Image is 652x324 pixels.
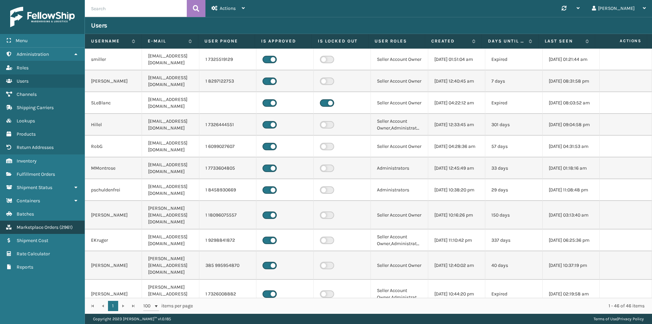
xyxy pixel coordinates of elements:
[143,301,193,311] span: items per page
[17,224,58,230] span: Marketplace Orders
[375,38,419,44] label: User Roles
[543,70,600,92] td: [DATE] 08:31:58 pm
[371,70,428,92] td: Seller Account Owner
[17,91,37,97] span: Channels
[199,70,256,92] td: 1 8297122753
[597,35,646,47] span: Actions
[142,229,199,251] td: [EMAIL_ADDRESS][DOMAIN_NAME]
[10,7,75,27] img: logo
[543,92,600,114] td: [DATE] 08:03:52 am
[543,114,600,136] td: [DATE] 09:04:58 pm
[199,157,256,179] td: 1 7733604805
[428,179,485,201] td: [DATE] 10:38:20 pm
[16,38,28,44] span: Menu
[17,78,29,84] span: Users
[371,114,428,136] td: Seller Account Owner,Administrators
[485,251,542,280] td: 40 days
[543,280,600,308] td: [DATE] 02:19:58 am
[488,38,525,44] label: Days until password expires
[85,179,142,201] td: pschuldenfrei
[428,280,485,308] td: [DATE] 10:44:20 pm
[199,280,256,308] td: 1 7326008882
[485,280,542,308] td: Expired
[17,131,36,137] span: Products
[199,201,256,229] td: 1 18096075557
[485,49,542,70] td: Expired
[371,229,428,251] td: Seller Account Owner,Administrators
[17,105,54,110] span: Shipping Carriers
[543,157,600,179] td: [DATE] 01:18:16 am
[485,92,542,114] td: Expired
[17,118,35,124] span: Lookups
[142,114,199,136] td: [EMAIL_ADDRESS][DOMAIN_NAME]
[59,224,73,230] span: ( 2961 )
[199,251,256,280] td: 385 995954870
[485,157,542,179] td: 33 days
[199,229,256,251] td: 1 9298841872
[85,136,142,157] td: RobG
[85,251,142,280] td: [PERSON_NAME]
[543,229,600,251] td: [DATE] 06:25:36 pm
[85,92,142,114] td: SLeBlanc
[428,49,485,70] td: [DATE] 01:51:04 am
[618,317,644,321] a: Privacy Policy
[17,158,37,164] span: Inventory
[202,303,645,309] div: 1 - 46 of 46 items
[93,314,171,324] p: Copyright 2023 [PERSON_NAME]™ v 1.0.185
[428,70,485,92] td: [DATE] 12:40:45 am
[17,238,48,243] span: Shipment Cost
[17,51,49,57] span: Administration
[17,264,33,270] span: Reports
[318,38,362,44] label: Is Locked Out
[543,179,600,201] td: [DATE] 11:08:48 pm
[17,65,29,71] span: Roles
[199,136,256,157] td: 1 6099027607
[142,251,199,280] td: [PERSON_NAME][EMAIL_ADDRESS][DOMAIN_NAME]
[545,38,582,44] label: Last Seen
[142,136,199,157] td: [EMAIL_ADDRESS][DOMAIN_NAME]
[142,92,199,114] td: [EMAIL_ADDRESS][DOMAIN_NAME]
[371,157,428,179] td: Administrators
[485,229,542,251] td: 337 days
[17,171,55,177] span: Fulfillment Orders
[543,201,600,229] td: [DATE] 03:13:40 am
[85,114,142,136] td: Hillel
[142,280,199,308] td: [PERSON_NAME][EMAIL_ADDRESS][DOMAIN_NAME]
[143,303,153,309] span: 100
[142,179,199,201] td: [EMAIL_ADDRESS][DOMAIN_NAME]
[371,179,428,201] td: Administrators
[220,5,236,11] span: Actions
[428,201,485,229] td: [DATE] 10:16:26 pm
[485,179,542,201] td: 29 days
[371,136,428,157] td: Seller Account Owner
[371,201,428,229] td: Seller Account Owner
[485,70,542,92] td: 7 days
[17,251,50,257] span: Rate Calculator
[85,157,142,179] td: MMontrose
[17,211,34,217] span: Batches
[371,280,428,308] td: Seller Account Owner,Administrators
[91,38,128,44] label: Username
[199,179,256,201] td: 1 8458930669
[543,49,600,70] td: [DATE] 01:21:44 am
[371,251,428,280] td: Seller Account Owner
[17,185,52,190] span: Shipment Status
[428,92,485,114] td: [DATE] 04:22:12 am
[142,49,199,70] td: [EMAIL_ADDRESS][DOMAIN_NAME]
[142,201,199,229] td: [PERSON_NAME][EMAIL_ADDRESS][DOMAIN_NAME]
[199,114,256,136] td: 1 7326444551
[543,251,600,280] td: [DATE] 10:37:19 pm
[431,38,469,44] label: Created
[485,201,542,229] td: 150 days
[85,280,142,308] td: [PERSON_NAME]
[371,49,428,70] td: Seller Account Owner
[428,136,485,157] td: [DATE] 04:28:36 am
[142,70,199,92] td: [EMAIL_ADDRESS][DOMAIN_NAME]
[594,317,617,321] a: Terms of Use
[85,229,142,251] td: EKruger
[485,114,542,136] td: 301 days
[148,38,185,44] label: E-mail
[594,314,644,324] div: |
[85,49,142,70] td: smiller
[428,157,485,179] td: [DATE] 12:45:49 am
